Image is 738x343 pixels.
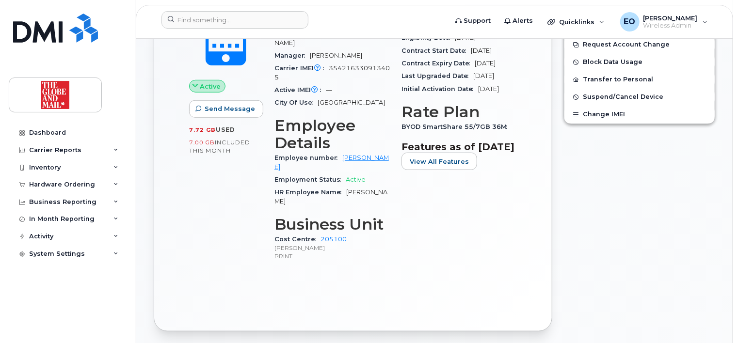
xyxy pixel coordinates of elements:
span: used [216,126,235,133]
span: Active IMEI [274,86,326,94]
span: Wireless Admin [643,22,698,30]
button: Request Account Change [564,36,715,53]
h3: Features as of [DATE] [401,141,517,153]
span: Active [346,176,366,183]
span: [PERSON_NAME] [310,52,362,59]
span: Initial Activation Date [401,85,478,93]
span: 7.72 GB [189,126,216,133]
span: EO [624,16,636,28]
h3: Business Unit [274,216,390,233]
span: included this month [189,139,250,155]
span: Manager [274,52,310,59]
span: Employment Status [274,176,346,183]
button: Block Data Usage [564,53,715,71]
span: Cost Centre [274,235,321,243]
p: [PERSON_NAME] [274,244,390,252]
span: Send Message [205,104,255,113]
button: Transfer to Personal [564,71,715,88]
span: View All Features [410,157,469,166]
a: [PERSON_NAME] [274,154,389,170]
a: Support [449,11,497,31]
a: Alerts [497,11,540,31]
span: Contract Expiry Date [401,60,475,67]
p: PRINT [274,252,390,260]
input: Find something... [161,11,308,29]
span: Active [200,82,221,91]
span: [GEOGRAPHIC_DATA] [318,99,385,106]
span: Support [464,16,491,26]
span: — [326,86,332,94]
span: Quicklinks [559,18,594,26]
h3: Rate Plan [401,103,517,121]
span: [DATE] [471,47,492,54]
span: Carrier IMEI [274,64,329,72]
span: HR Employee Name [274,188,346,196]
span: City Of Use [274,99,318,106]
span: Contract Start Date [401,47,471,54]
div: Elizabeth Oandasan [613,12,715,31]
span: [PERSON_NAME] [274,188,387,204]
div: Quicklinks [541,12,611,31]
button: Suspend/Cancel Device [564,88,715,106]
span: [DATE] [478,85,499,93]
span: [EMAIL_ADDRESS][DOMAIN_NAME] [274,30,388,46]
a: 205100 [321,235,347,243]
span: Alerts [513,16,533,26]
span: [DATE] [473,72,494,79]
span: Suspend/Cancel Device [583,94,663,101]
h3: Employee Details [274,117,390,152]
button: View All Features [401,153,477,170]
span: 354216330913405 [274,64,390,80]
span: BYOD SmartShare 55/7GB 36M [401,123,512,130]
button: Send Message [189,100,263,118]
span: [DATE] [475,60,496,67]
span: Last Upgraded Date [401,72,473,79]
button: Change IMEI [564,106,715,123]
span: Employee number [274,154,342,161]
span: 7.00 GB [189,139,215,146]
span: [PERSON_NAME] [643,14,698,22]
